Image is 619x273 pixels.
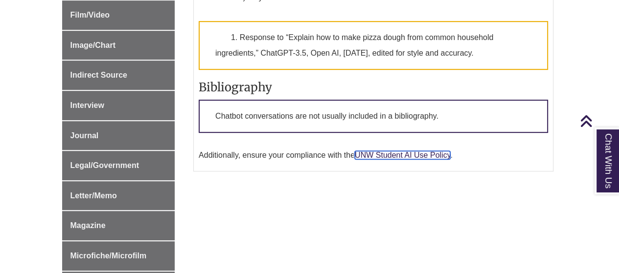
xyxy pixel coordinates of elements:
a: Film/Video [62,0,175,30]
a: Interview [62,91,175,120]
a: Microfiche/Microfilm [62,241,175,271]
span: Indirect Source [70,71,127,79]
span: Legal/Government [70,161,139,169]
a: Letter/Memo [62,181,175,210]
h3: Bibliography [199,80,548,95]
span: Image/Chart [70,41,115,49]
a: Legal/Government [62,151,175,180]
p: Chatbot conversations are not usually included in a bibliography. [199,100,548,133]
a: Indirect Source [62,61,175,90]
p: Additionally, ensure your compliance with the . [199,149,548,161]
span: Letter/Memo [70,191,117,200]
p: 1. Response to “Explain how to make pizza dough from common household ingredients,” ChatGPT-3.5, ... [199,21,548,70]
a: Journal [62,121,175,150]
span: Film/Video [70,11,110,19]
span: Journal [70,131,99,140]
span: Microfiche/Microfilm [70,252,147,260]
a: UNW Student AI Use Policy [355,151,450,159]
a: Magazine [62,211,175,240]
a: Back to Top [580,114,617,127]
span: Magazine [70,221,106,230]
a: Image/Chart [62,31,175,60]
span: Interview [70,101,104,109]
